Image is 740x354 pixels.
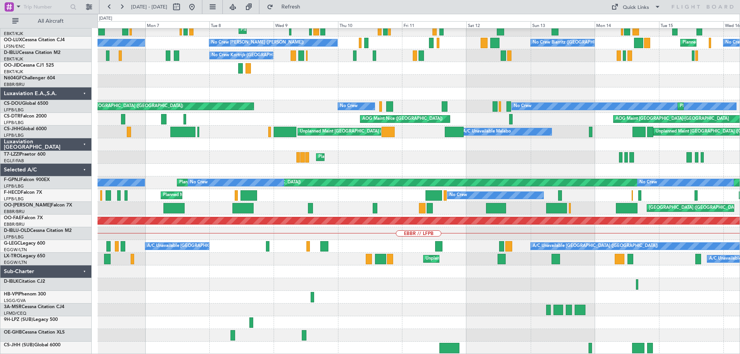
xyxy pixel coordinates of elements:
div: No Crew [PERSON_NAME] ([PERSON_NAME]) [211,37,304,49]
div: Quick Links [623,4,649,12]
div: No Crew [514,101,531,112]
a: LFPB/LBG [4,196,24,202]
a: LFPB/LBG [4,120,24,126]
div: AOG Maint Nice ([GEOGRAPHIC_DATA]) [362,113,442,125]
div: Planned Maint Kortrijk-[GEOGRAPHIC_DATA] [241,24,331,36]
a: D-IBLKCitation CJ2 [4,279,45,284]
div: Sat 12 [466,21,531,28]
div: No Crew [449,190,467,201]
a: LX-TROLegacy 650 [4,254,45,258]
div: Fri 11 [402,21,466,28]
span: N604GF [4,76,22,81]
span: Refresh [275,4,307,10]
a: 3A-MSRCessna Citation CJ4 [4,305,64,309]
a: CS-DTRFalcon 2000 [4,114,47,119]
span: [DATE] - [DATE] [131,3,167,10]
a: OO-LUXCessna Citation CJ4 [4,38,65,42]
div: AOG Maint [GEOGRAPHIC_DATA]-[GEOGRAPHIC_DATA] [616,113,729,125]
a: EGLF/FAB [4,158,24,164]
span: T7-LZZI [4,152,20,157]
div: A/C Unavailable [GEOGRAPHIC_DATA] ([GEOGRAPHIC_DATA]) [533,240,658,252]
a: N604GFChallenger 604 [4,76,55,81]
div: No Crew [639,177,657,188]
a: LSGG/GVA [4,298,26,304]
span: LX-TRO [4,254,20,258]
span: OO-FAE [4,216,22,220]
div: Planned Maint [GEOGRAPHIC_DATA] ([GEOGRAPHIC_DATA]) [179,177,301,188]
span: CS-JHH (SUB) [4,343,34,347]
a: F-HECDFalcon 7X [4,190,42,195]
span: OO-[PERSON_NAME] [4,203,51,208]
a: EBBR/BRU [4,209,25,215]
a: EBBR/BRU [4,82,25,87]
a: OO-[PERSON_NAME]Falcon 7X [4,203,72,208]
a: LFPB/LBG [4,183,24,189]
a: EGGW/LTN [4,247,27,253]
a: 9H-LPZ (SUB)Legacy 500 [4,317,58,322]
span: G-LEGC [4,241,20,246]
div: No Crew Biarritz ([GEOGRAPHIC_DATA]) [533,37,613,49]
div: A/C Unavailable Malabo [463,126,511,138]
a: F-GPNJFalcon 900EX [4,178,50,182]
div: Unplanned Maint [GEOGRAPHIC_DATA] ([GEOGRAPHIC_DATA]) [425,253,552,265]
span: OE-GHB [4,330,22,335]
a: LFPB/LBG [4,133,24,138]
span: D-IBLU [4,50,19,55]
a: EBBR/BRU [4,221,25,227]
div: Wed 9 [274,21,338,28]
div: Unplanned Maint [GEOGRAPHIC_DATA] ([GEOGRAPHIC_DATA]) [300,126,427,138]
div: Sun 6 [81,21,145,28]
a: EBKT/KJK [4,31,23,37]
div: Mon 7 [145,21,210,28]
div: Tue 15 [659,21,723,28]
div: No Crew [190,177,208,188]
span: All Aircraft [20,18,81,24]
div: Mon 14 [595,21,659,28]
span: F-GPNJ [4,178,20,182]
a: OO-FAEFalcon 7X [4,216,43,220]
span: 9H-LPZ (SUB) [4,317,33,322]
div: Planned Maint [GEOGRAPHIC_DATA] ([GEOGRAPHIC_DATA]) [163,190,284,201]
a: LFPB/LBG [4,234,24,240]
span: OO-JID [4,63,20,68]
a: LFPB/LBG [4,107,24,113]
div: No Crew [340,101,358,112]
div: No Crew Kortrijk-[GEOGRAPHIC_DATA] [212,50,291,61]
a: D-IBLU-OLDCessna Citation M2 [4,228,72,233]
input: Trip Number [24,1,68,13]
span: 3A-MSR [4,305,22,309]
a: OO-JIDCessna CJ1 525 [4,63,54,68]
span: D-IBLU-OLD [4,228,30,233]
div: A/C Unavailable [GEOGRAPHIC_DATA] ([GEOGRAPHIC_DATA]) [147,240,272,252]
a: OE-GHBCessna Citation XLS [4,330,65,335]
a: D-IBLUCessna Citation M2 [4,50,61,55]
div: [DATE] [99,15,112,22]
a: CS-DOUGlobal 6500 [4,101,48,106]
button: Refresh [263,1,309,13]
a: EGGW/LTN [4,260,27,265]
button: Quick Links [607,1,664,13]
div: Thu 10 [338,21,402,28]
a: CS-JHH (SUB)Global 6000 [4,343,61,347]
a: CS-JHHGlobal 6000 [4,127,47,131]
span: OO-LUX [4,38,22,42]
div: Unplanned Maint [GEOGRAPHIC_DATA] ([GEOGRAPHIC_DATA]) [56,101,183,112]
button: All Aircraft [8,15,84,27]
div: Tue 8 [209,21,274,28]
div: Sun 13 [531,21,595,28]
a: T7-LZZIPraetor 600 [4,152,45,157]
span: CS-DTR [4,114,20,119]
span: D-IBLK [4,279,18,284]
div: Planned Maint [680,101,708,112]
span: HB-VPI [4,292,19,297]
span: CS-DOU [4,101,22,106]
a: EBKT/KJK [4,56,23,62]
a: G-LEGCLegacy 600 [4,241,45,246]
a: LFMD/CEQ [4,310,26,316]
div: Planned Maint [GEOGRAPHIC_DATA] ([GEOGRAPHIC_DATA]) [318,151,440,163]
a: EBKT/KJK [4,69,23,75]
a: LFSN/ENC [4,44,25,49]
span: CS-JHH [4,127,20,131]
a: HB-VPIPhenom 300 [4,292,46,297]
span: F-HECD [4,190,21,195]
